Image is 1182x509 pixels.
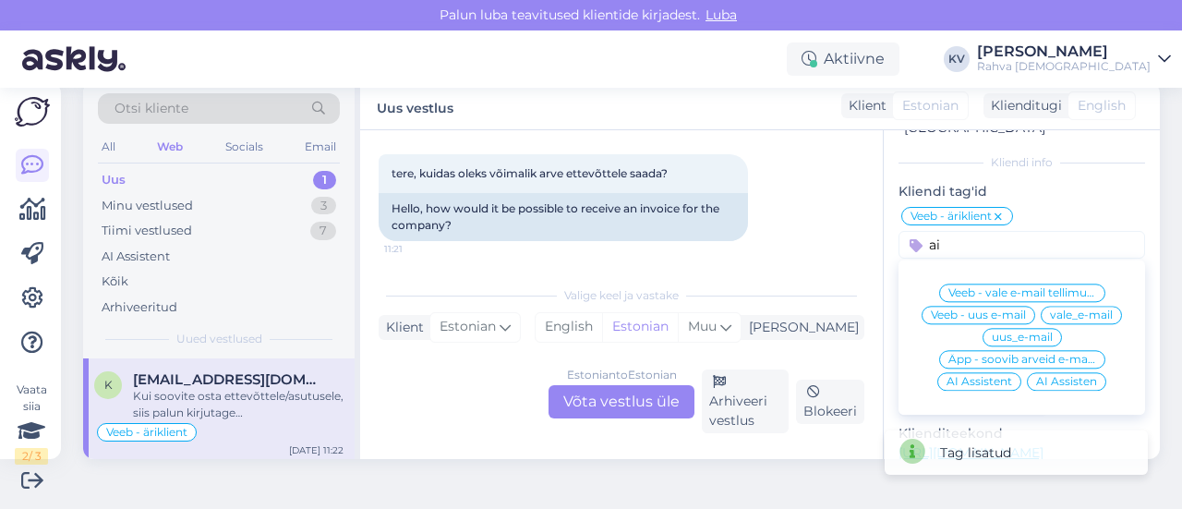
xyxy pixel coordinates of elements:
div: Minu vestlused [102,197,193,215]
input: Lisa tag [899,231,1145,259]
div: Kõik [102,273,128,291]
div: Klient [841,96,886,115]
div: Tiimi vestlused [102,222,192,240]
div: Kui soovite osta ettevõttele/asutusele, siis palun kirjutage [EMAIL_ADDRESS][DOMAIN_NAME]. [PERSO... [133,388,344,421]
div: Blokeeri [796,380,864,424]
span: Veeb - uus e-mail [931,309,1026,321]
span: Muu [688,318,717,334]
span: k [104,378,113,392]
div: 3 [311,197,336,215]
div: Klient [379,318,424,337]
label: Uus vestlus [377,93,453,118]
span: Otsi kliente [115,99,188,118]
div: KV [944,46,970,72]
div: [PERSON_NAME] [742,318,859,337]
span: 11:21 [384,242,453,256]
div: Valige keel ja vastake [379,287,864,304]
span: Luba [700,6,742,23]
div: AI Assistent [102,248,170,266]
span: Veeb - äriklient [106,427,187,438]
span: uus_e-mail [992,332,1053,343]
span: Veeb - äriklient [911,211,992,222]
div: Email [301,135,340,159]
img: Askly Logo [15,97,50,127]
div: English [536,313,602,341]
div: Socials [222,135,267,159]
div: Võta vestlus üle [549,385,694,418]
span: Estonian [902,96,959,115]
div: 7 [310,222,336,240]
div: Arhiveeri vestlus [702,370,789,433]
div: All [98,135,119,159]
div: Tag lisatud [940,443,1011,463]
span: Veeb - vale e-mail tellimusel [948,287,1096,298]
div: Aktiivne [787,42,899,76]
div: 1 [313,171,336,189]
div: Rahva [DEMOGRAPHIC_DATA] [977,59,1151,74]
div: Klienditugi [983,96,1062,115]
div: Arhiveeritud [102,298,177,317]
span: Estonian [440,317,496,337]
div: Estonian to Estonian [567,367,677,383]
span: killu@leiregister.ee [133,371,325,388]
span: AI Assisten [1036,376,1097,387]
span: AI Assistent [947,376,1012,387]
span: vale_e-mail [1050,309,1113,321]
span: English [1078,96,1126,115]
div: Estonian [602,313,678,341]
div: Hello, how would it be possible to receive an invoice for the company? [379,193,748,241]
a: [PERSON_NAME]Rahva [DEMOGRAPHIC_DATA] [977,44,1171,74]
span: Äpp - soovib arveid e-mailile [948,354,1096,365]
span: Uued vestlused [176,331,262,347]
span: tere, kuidas oleks võimalik arve ettevõttele saada? [392,166,668,180]
div: [DATE] 11:22 [289,443,344,457]
p: Kliendi tag'id [899,182,1145,201]
div: Web [153,135,187,159]
div: 2 / 3 [15,448,48,465]
div: Uus [102,171,126,189]
div: Kliendi info [899,154,1145,171]
div: [PERSON_NAME] [977,44,1151,59]
div: Vaata siia [15,382,48,465]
